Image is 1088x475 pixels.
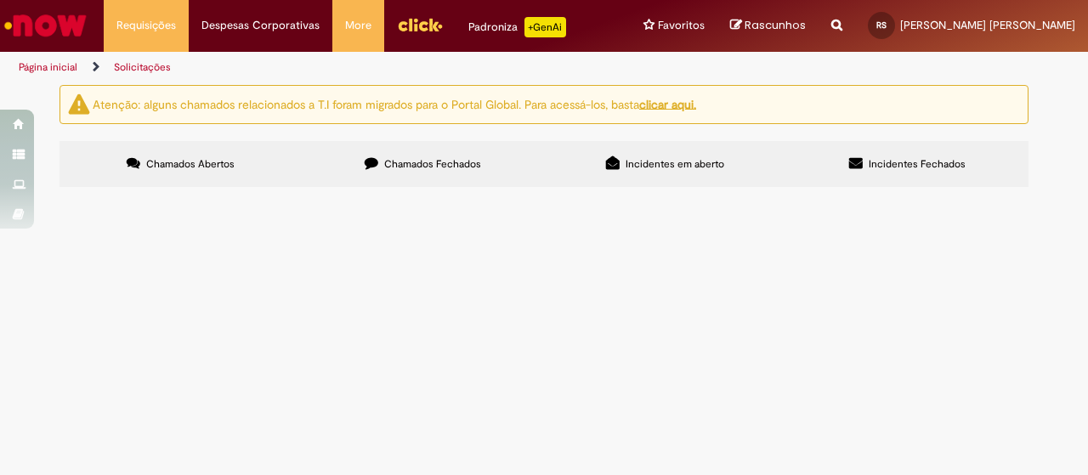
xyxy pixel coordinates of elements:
span: Incidentes Fechados [869,157,966,171]
span: Chamados Abertos [146,157,235,171]
a: clicar aqui. [639,96,696,111]
span: Chamados Fechados [384,157,481,171]
span: Incidentes em aberto [626,157,724,171]
div: Padroniza [468,17,566,37]
span: Favoritos [658,17,705,34]
ul: Trilhas de página [13,52,712,83]
p: +GenAi [524,17,566,37]
span: Despesas Corporativas [201,17,320,34]
ng-bind-html: Atenção: alguns chamados relacionados a T.I foram migrados para o Portal Global. Para acessá-los,... [93,96,696,111]
span: Requisições [116,17,176,34]
a: Página inicial [19,60,77,74]
span: More [345,17,371,34]
span: [PERSON_NAME] [PERSON_NAME] [900,18,1075,32]
a: Solicitações [114,60,171,74]
img: click_logo_yellow_360x200.png [397,12,443,37]
a: Rascunhos [730,18,806,34]
img: ServiceNow [2,8,89,42]
span: RS [876,20,887,31]
span: Rascunhos [745,17,806,33]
